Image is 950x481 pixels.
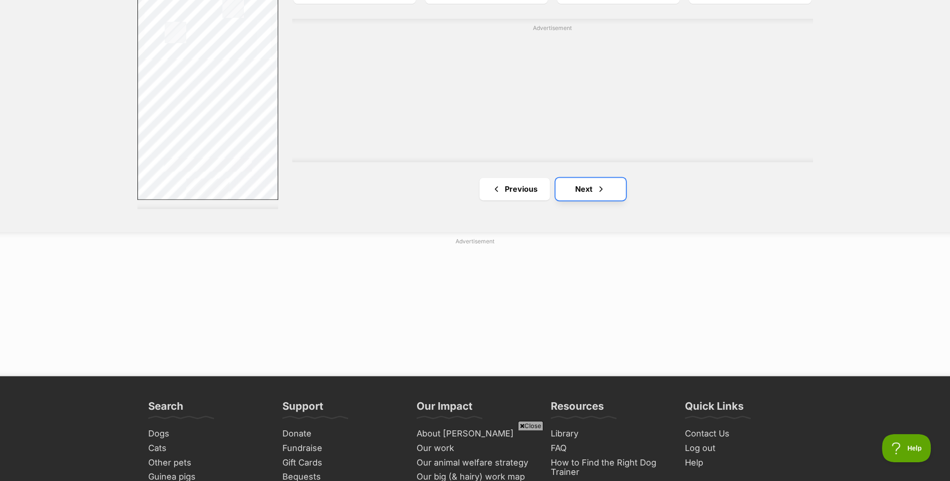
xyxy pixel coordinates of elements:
a: Cats [144,441,269,456]
nav: Pagination [292,178,813,200]
h3: Quick Links [685,399,744,418]
a: Library [547,427,672,441]
div: Advertisement [292,19,813,163]
iframe: Help Scout Beacon - Open [882,434,931,462]
a: Fundraise [279,441,403,456]
a: Help [681,456,806,470]
a: Gift Cards [279,456,403,470]
span: Close [518,421,543,430]
a: Dogs [144,427,269,441]
a: Next page [555,178,626,200]
a: About [PERSON_NAME] [413,427,538,441]
a: Previous page [479,178,550,200]
a: Log out [681,441,806,456]
a: Other pets [144,456,269,470]
h3: Our Impact [417,399,472,418]
iframe: Advertisement [248,249,703,367]
h3: Support [282,399,323,418]
iframe: Advertisement [304,434,646,476]
a: Donate [279,427,403,441]
h3: Search [148,399,183,418]
iframe: Advertisement [325,36,780,153]
a: Contact Us [681,427,806,441]
h3: Resources [551,399,604,418]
